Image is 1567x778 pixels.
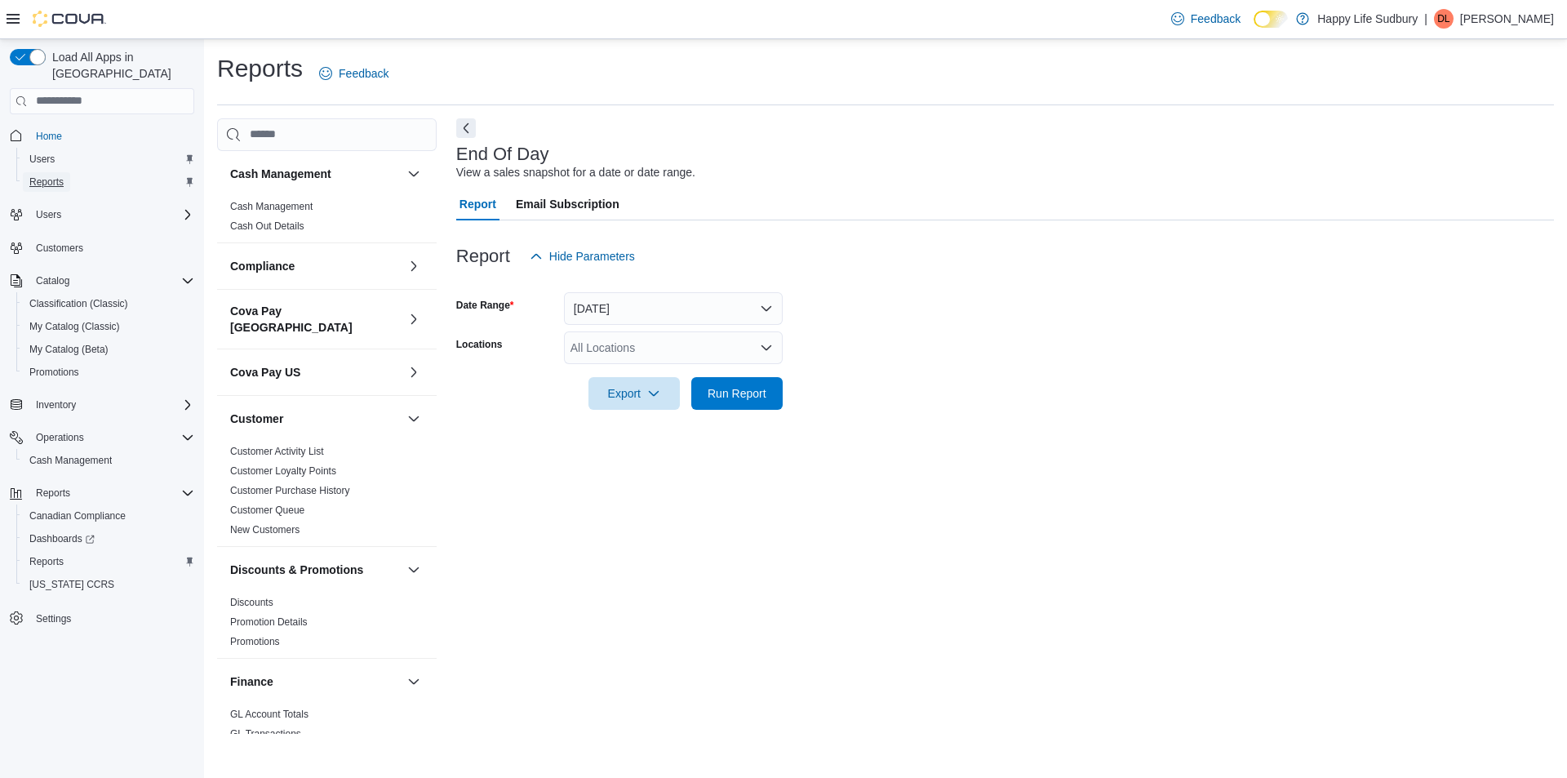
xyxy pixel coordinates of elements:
span: Reports [29,555,64,568]
span: Cash Out Details [230,220,304,233]
span: Users [29,205,194,225]
span: Cash Management [23,451,194,470]
span: Hide Parameters [549,248,635,265]
a: Cash Management [230,201,313,212]
a: My Catalog (Beta) [23,340,115,359]
button: Compliance [404,256,424,276]
a: Cash Management [23,451,118,470]
button: Catalog [3,269,201,292]
p: | [1424,9,1427,29]
span: Promotions [29,366,79,379]
span: Customer Activity List [230,445,324,458]
a: Customer Activity List [230,446,324,457]
button: Home [3,124,201,148]
span: Reports [36,487,70,500]
button: Discounts & Promotions [230,562,401,578]
span: Reports [29,483,194,503]
button: Reports [16,171,201,193]
button: Cova Pay US [404,362,424,382]
span: Catalog [29,271,194,291]
span: Settings [36,612,71,625]
button: Canadian Compliance [16,505,201,527]
button: Run Report [691,377,783,410]
button: Reports [16,550,201,573]
span: Washington CCRS [23,575,194,594]
button: Operations [29,428,91,447]
button: Cova Pay [GEOGRAPHIC_DATA] [230,303,401,336]
span: Inventory [29,395,194,415]
button: Discounts & Promotions [404,560,424,580]
span: Customer Queue [230,504,304,517]
a: Reports [23,172,70,192]
span: Dashboards [29,532,95,545]
button: Cova Pay US [230,364,401,380]
span: Customer Loyalty Points [230,465,336,478]
span: Cash Management [29,454,112,467]
span: [US_STATE] CCRS [29,578,114,591]
span: Customer Purchase History [230,484,350,497]
span: Classification (Classic) [23,294,194,313]
input: Dark Mode [1254,11,1288,28]
a: [US_STATE] CCRS [23,575,121,594]
p: [PERSON_NAME] [1460,9,1554,29]
a: Home [29,127,69,146]
img: Cova [33,11,106,27]
button: Customer [230,411,401,427]
span: My Catalog (Classic) [29,320,120,333]
span: Customers [29,238,194,258]
button: [DATE] [564,292,783,325]
button: Users [3,203,201,226]
h3: Discounts & Promotions [230,562,363,578]
a: Promotions [23,362,86,382]
span: Promotions [23,362,194,382]
a: Classification (Classic) [23,294,135,313]
span: Feedback [1191,11,1241,27]
p: Happy Life Sudbury [1317,9,1418,29]
a: Customer Loyalty Points [230,465,336,477]
label: Locations [456,338,503,351]
a: Users [23,149,61,169]
button: Operations [3,426,201,449]
a: Dashboards [16,527,201,550]
div: Cash Management [217,197,437,242]
a: Discounts [230,597,273,608]
span: Promotion Details [230,616,308,629]
a: GL Transactions [230,728,301,740]
button: Export [588,377,680,410]
button: Settings [3,606,201,629]
span: New Customers [230,523,300,536]
span: Reports [29,176,64,189]
span: Canadian Compliance [23,506,194,526]
button: My Catalog (Beta) [16,338,201,361]
span: Customers [36,242,83,255]
span: Promotions [230,635,280,648]
div: Finance [217,705,437,750]
button: Open list of options [760,341,773,354]
a: My Catalog (Classic) [23,317,127,336]
span: Load All Apps in [GEOGRAPHIC_DATA] [46,49,194,82]
span: Canadian Compliance [29,509,126,522]
button: Users [29,205,68,225]
span: GL Transactions [230,727,301,740]
span: Classification (Classic) [29,297,128,310]
button: Cash Management [404,164,424,184]
span: Reports [23,172,194,192]
a: Settings [29,609,78,629]
button: Classification (Classic) [16,292,201,315]
span: Settings [29,607,194,628]
button: Catalog [29,271,76,291]
span: My Catalog (Beta) [29,343,109,356]
span: Report [459,188,496,220]
a: Customer Queue [230,505,304,516]
button: Finance [404,672,424,691]
a: Cash Out Details [230,220,304,232]
div: Discounts & Promotions [217,593,437,658]
span: Discounts [230,596,273,609]
a: Feedback [1165,2,1247,35]
h3: Report [456,247,510,266]
span: Email Subscription [516,188,619,220]
span: Export [598,377,670,410]
span: Inventory [36,398,76,411]
button: My Catalog (Classic) [16,315,201,338]
h3: Cash Management [230,166,331,182]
